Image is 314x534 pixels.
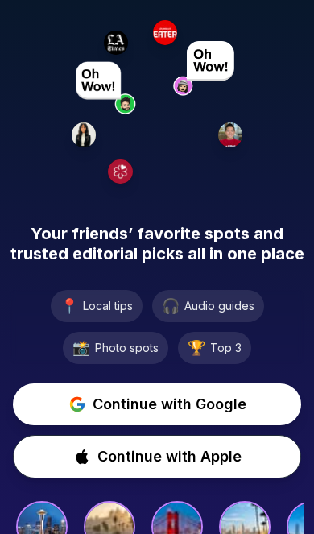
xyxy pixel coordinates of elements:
[72,122,96,147] img: User
[93,393,246,416] span: Continue with Google
[60,295,78,317] span: 📍
[13,435,301,478] button: Continue with Apple
[173,41,234,96] img: User avatar
[97,445,242,468] span: Continue with Apple
[108,159,132,184] img: Michelin logo
[72,337,90,359] span: 📸
[184,298,254,314] span: Audio guides
[76,61,137,115] img: User avatar
[104,31,128,55] img: LA Times logo
[188,337,205,359] span: 🏆
[210,340,242,356] span: Top 3
[83,298,133,314] span: Local tips
[95,340,159,356] span: Photo spots
[153,20,177,44] img: Eater logo
[162,295,180,317] span: 🎧
[218,122,242,147] img: Jin
[13,383,301,425] button: Continue with Google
